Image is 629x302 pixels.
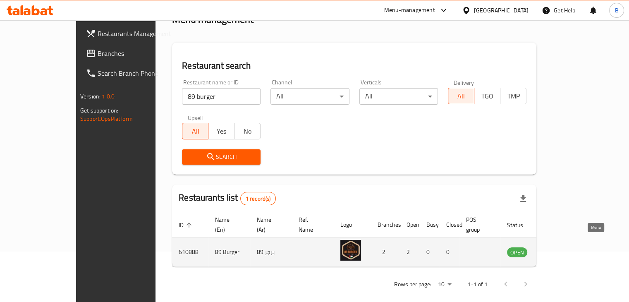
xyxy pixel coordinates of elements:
[182,88,261,105] input: Search for restaurant name or ID..
[250,237,292,267] td: 89 برجر
[507,248,527,257] span: OPEN
[215,215,240,235] span: Name (En)
[212,125,231,137] span: Yes
[334,212,371,237] th: Logo
[179,192,276,205] h2: Restaurants list
[299,215,324,235] span: Ref. Name
[474,6,529,15] div: [GEOGRAPHIC_DATA]
[172,237,208,267] td: 610888
[500,88,526,104] button: TMP
[435,278,454,291] div: Rows per page:
[257,215,282,235] span: Name (Ar)
[172,13,254,26] h2: Menu management
[189,152,254,162] span: Search
[98,29,175,38] span: Restaurants Management
[507,247,527,257] div: OPEN
[98,48,175,58] span: Branches
[208,123,234,139] button: Yes
[240,192,276,205] div: Total records count
[371,237,400,267] td: 2
[440,212,459,237] th: Closed
[182,123,208,139] button: All
[234,123,261,139] button: No
[466,215,490,235] span: POS group
[79,24,181,43] a: Restaurants Management
[384,5,435,15] div: Menu-management
[504,90,523,102] span: TMP
[188,115,203,120] label: Upsell
[420,237,440,267] td: 0
[102,91,115,102] span: 1.0.0
[80,113,133,124] a: Support.OpsPlatform
[79,63,181,83] a: Search Branch Phone
[454,79,474,85] label: Delivery
[186,125,205,137] span: All
[80,91,100,102] span: Version:
[615,6,618,15] span: B
[359,88,438,105] div: All
[238,125,257,137] span: No
[98,68,175,78] span: Search Branch Phone
[400,237,420,267] td: 2
[478,90,497,102] span: TGO
[440,237,459,267] td: 0
[371,212,400,237] th: Branches
[394,279,431,290] p: Rows per page:
[182,60,526,72] h2: Restaurant search
[80,105,118,116] span: Get support on:
[420,212,440,237] th: Busy
[270,88,349,105] div: All
[241,195,276,203] span: 1 record(s)
[507,220,534,230] span: Status
[340,240,361,261] img: 89 Burger
[452,90,471,102] span: All
[448,88,474,104] button: All
[172,212,572,267] table: enhanced table
[208,237,250,267] td: 89 Burger
[474,88,500,104] button: TGO
[468,279,488,290] p: 1-1 of 1
[79,43,181,63] a: Branches
[400,212,420,237] th: Open
[179,220,194,230] span: ID
[182,149,261,165] button: Search
[513,189,533,209] div: Export file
